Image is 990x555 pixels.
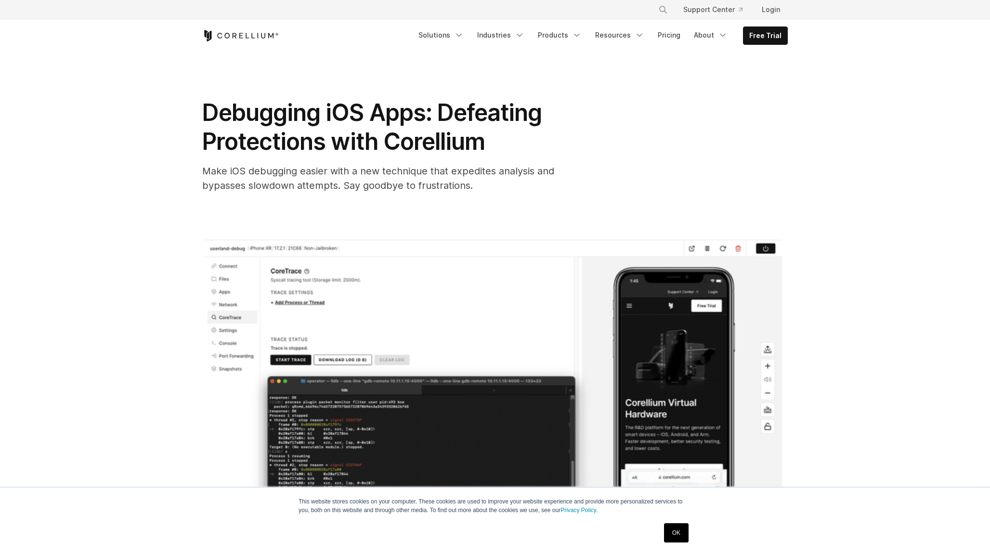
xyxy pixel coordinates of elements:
[664,523,689,542] a: OK
[202,165,554,191] span: Make iOS debugging easier with a new technique that expedites analysis and bypasses slowdown atte...
[676,1,750,18] a: Support Center
[688,26,733,44] a: About
[560,507,598,514] a: Privacy Policy.
[743,27,787,44] a: Free Trial
[413,26,469,44] a: Solutions
[413,26,788,45] div: Navigation Menu
[589,26,650,44] a: Resources
[471,26,530,44] a: Industries
[202,30,279,41] a: Corellium Home
[754,1,788,18] a: Login
[654,1,672,18] button: Search
[202,239,788,524] img: Debug
[299,497,691,515] p: This website stores cookies on your computer. These cookies are used to improve your website expe...
[652,26,686,44] a: Pricing
[532,26,587,44] a: Products
[202,98,542,156] span: Debugging iOS Apps: Defeating Protections with Corellium
[647,1,788,18] div: Navigation Menu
